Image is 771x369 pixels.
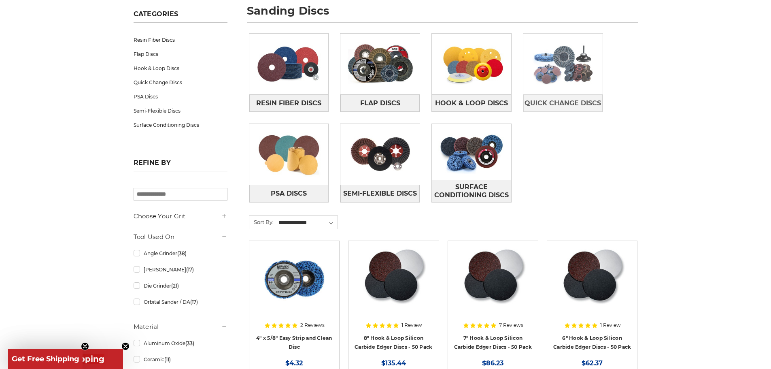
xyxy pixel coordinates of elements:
a: Surface Conditioning Discs [134,118,227,132]
a: Surface Conditioning Discs [432,180,511,202]
a: Die Grinder [134,279,227,293]
a: Quick Change Discs [523,94,603,112]
div: Get Free ShippingClose teaser [8,349,83,369]
a: Aluminum Oxide [134,336,227,350]
img: Silicon Carbide 6" Hook & Loop Edger Discs [559,247,625,311]
a: PSA Discs [249,185,329,202]
span: Resin Fiber Discs [256,96,321,110]
span: Hook & Loop Discs [435,96,508,110]
select: Sort By: [277,217,338,229]
span: (11) [164,356,171,363]
a: PSA Discs [134,90,227,104]
a: 6" Hook & Loop Silicon Carbide Edger Discs - 50 Pack [553,335,631,350]
img: PSA Discs [249,126,329,182]
h5: Material [134,322,227,332]
a: 8" Hook & Loop Silicon Carbide Edger Discs - 50 Pack [355,335,432,350]
a: 4" x 5/8" easy strip and clean discs [255,247,333,325]
img: 4" x 5/8" easy strip and clean discs [262,247,327,311]
a: Resin Fiber Discs [134,33,227,47]
span: (33) [185,340,194,346]
a: Hook & Loop Discs [432,94,511,112]
span: Get Free Shipping [12,354,79,363]
button: Close teaser [121,342,130,350]
img: Silicon Carbide 7" Hook & Loop Edger Discs [460,247,526,311]
span: $86.23 [482,359,503,367]
span: (17) [190,299,198,305]
a: Angle Grinder [134,246,227,260]
span: 1 Review [401,323,422,328]
img: Surface Conditioning Discs [432,124,511,180]
span: $4.32 [285,359,303,367]
span: $135.44 [381,359,406,367]
h5: Tool Used On [134,232,227,242]
img: Quick Change Discs [523,36,603,92]
a: Silicon Carbide 6" Hook & Loop Edger Discs [553,247,631,325]
a: Ceramic [134,352,227,367]
span: 2 Reviews [300,323,325,328]
span: (17) [186,267,194,273]
label: Sort By: [249,216,274,228]
a: Semi-Flexible Discs [134,104,227,118]
img: Silicon Carbide 8" Hook & Loop Edger Discs [361,247,426,311]
a: 7" Hook & Loop Silicon Carbide Edger Discs - 50 Pack [454,335,532,350]
span: Flap Discs [360,96,400,110]
a: Hook & Loop Discs [134,61,227,75]
a: Flap Discs [134,47,227,61]
h1: sanding discs [247,5,638,23]
img: Flap Discs [340,36,420,92]
a: Orbital Sander / DA [134,295,227,309]
a: Silicon Carbide 8" Hook & Loop Edger Discs [354,247,433,325]
a: Flap Discs [340,94,420,112]
span: 7 Reviews [499,323,523,328]
a: Semi-Flexible Discs [340,185,420,202]
img: Semi-Flexible Discs [340,126,420,182]
span: Quick Change Discs [525,96,601,110]
span: (38) [177,250,187,256]
span: 1 Review [600,323,621,328]
span: Semi-Flexible Discs [343,187,417,200]
a: 4" x 5/8" Easy Strip and Clean Disc [256,335,332,350]
button: Close teaser [81,342,89,350]
a: Resin Fiber Discs [249,94,329,112]
img: Resin Fiber Discs [249,36,329,92]
h5: Categories [134,10,227,23]
span: (21) [171,283,179,289]
span: $62.37 [582,359,603,367]
a: Quick Change Discs [134,75,227,90]
span: PSA Discs [271,187,307,200]
a: [PERSON_NAME] [134,262,227,277]
img: Hook & Loop Discs [432,36,511,92]
h5: Choose Your Grit [134,211,227,221]
h5: Refine by [134,159,227,171]
div: Get Free ShippingClose teaser [8,349,123,369]
a: Silicon Carbide 7" Hook & Loop Edger Discs [454,247,532,325]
